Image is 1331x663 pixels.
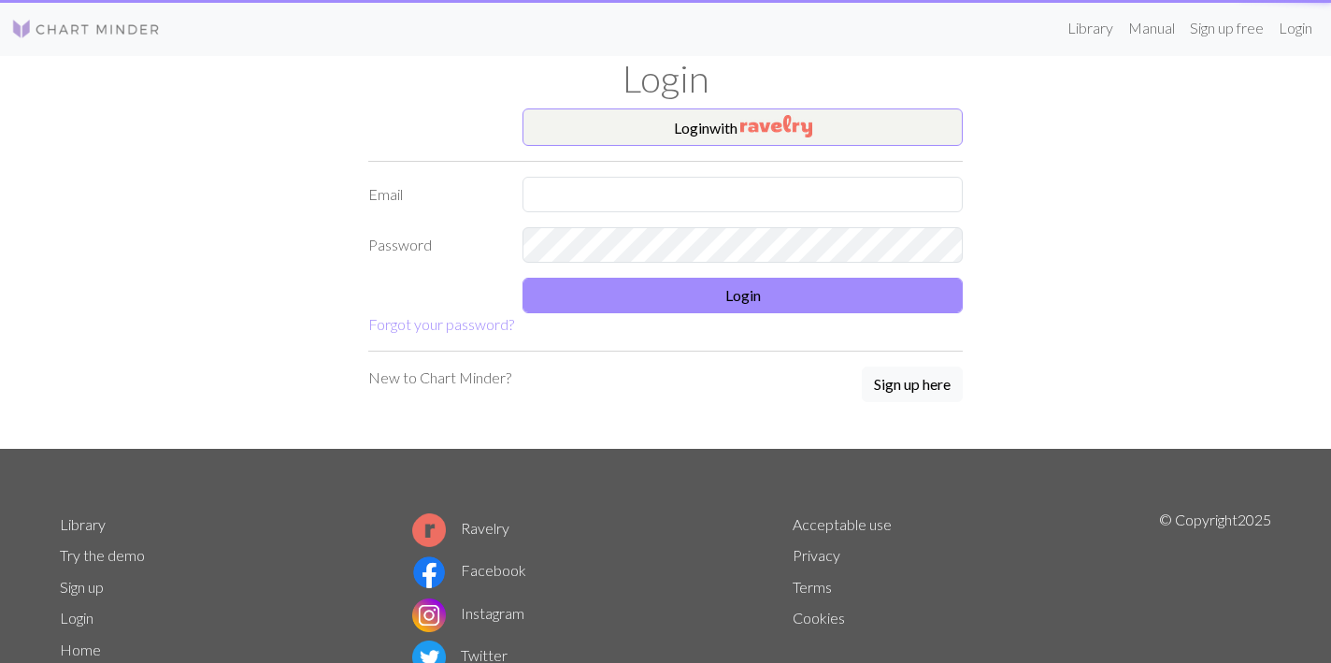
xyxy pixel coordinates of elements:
a: Manual [1121,9,1182,47]
img: Ravelry [740,115,812,137]
a: Library [1060,9,1121,47]
h1: Login [49,56,1282,101]
a: Home [60,641,101,658]
button: Loginwith [522,108,963,146]
a: Try the demo [60,546,145,564]
a: Acceptable use [793,515,892,533]
button: Login [522,278,963,313]
a: Facebook [412,561,526,579]
a: Library [60,515,106,533]
img: Instagram logo [412,598,446,632]
a: Forgot your password? [368,315,514,333]
a: Login [1271,9,1320,47]
p: New to Chart Minder? [368,367,511,389]
a: Sign up [60,578,104,596]
a: Privacy [793,546,840,564]
img: Facebook logo [412,555,446,589]
a: Sign up free [1182,9,1271,47]
img: Logo [11,18,161,40]
label: Email [357,177,511,212]
label: Password [357,227,511,263]
a: Login [60,609,93,627]
button: Sign up here [862,367,963,402]
img: Ravelry logo [412,513,446,547]
a: Ravelry [412,519,509,537]
a: Sign up here [862,367,963,404]
a: Instagram [412,604,524,622]
a: Terms [793,578,832,596]
a: Cookies [793,609,845,627]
